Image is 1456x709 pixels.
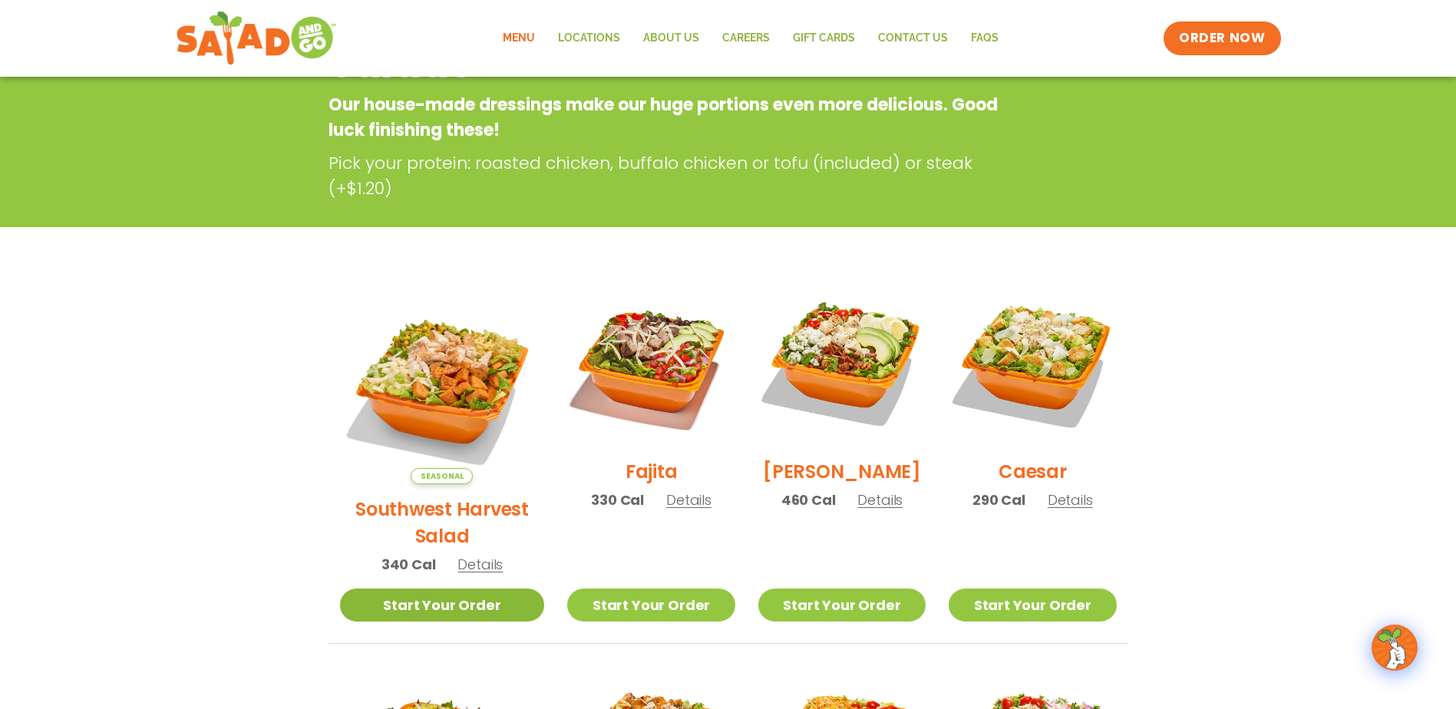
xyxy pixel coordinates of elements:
[381,554,436,575] span: 340 Cal
[546,21,632,56] a: Locations
[857,490,903,509] span: Details
[1164,21,1280,55] a: ORDER NOW
[340,279,545,484] img: Product photo for Southwest Harvest Salad
[1048,490,1093,509] span: Details
[591,490,644,510] span: 330 Cal
[626,458,678,485] h2: Fajita
[949,589,1116,622] a: Start Your Order
[457,555,503,574] span: Details
[781,490,836,510] span: 460 Cal
[972,490,1025,510] span: 290 Cal
[758,279,926,447] img: Product photo for Cobb Salad
[763,458,921,485] h2: [PERSON_NAME]
[711,21,781,56] a: Careers
[567,589,735,622] a: Start Your Order
[329,92,1005,143] p: Our house-made dressings make our huge portions even more delicious. Good luck finishing these!
[411,468,473,484] span: Seasonal
[959,21,1010,56] a: FAQs
[949,279,1116,447] img: Product photo for Caesar Salad
[567,279,735,447] img: Product photo for Fajita Salad
[666,490,711,509] span: Details
[491,21,1010,56] nav: Menu
[491,21,546,56] a: Menu
[632,21,711,56] a: About Us
[781,21,867,56] a: GIFT CARDS
[867,21,959,56] a: Contact Us
[1373,626,1416,669] img: wpChatIcon
[329,150,1012,201] p: Pick your protein: roasted chicken, buffalo chicken or tofu (included) or steak (+$1.20)
[340,496,545,549] h2: Southwest Harvest Salad
[176,8,338,69] img: new-SAG-logo-768×292
[340,589,545,622] a: Start Your Order
[758,589,926,622] a: Start Your Order
[999,458,1067,485] h2: Caesar
[1179,29,1265,48] span: ORDER NOW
